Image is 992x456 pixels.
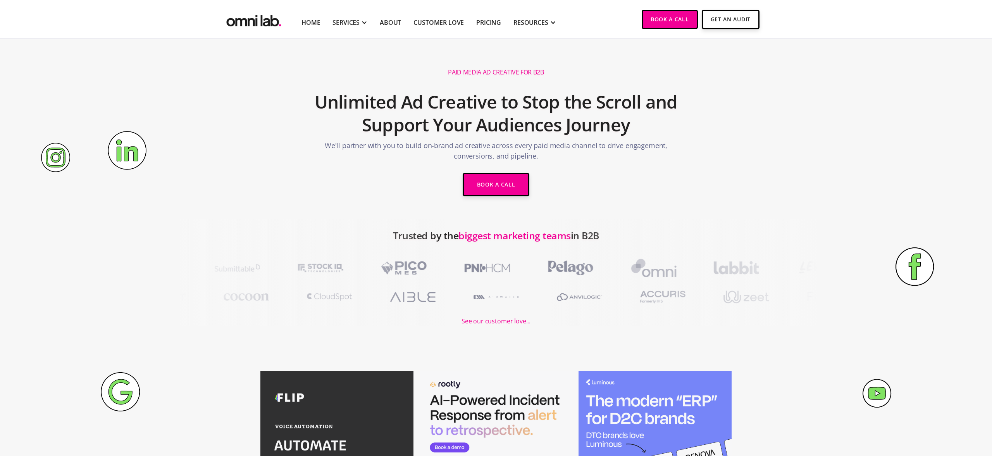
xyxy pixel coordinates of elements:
[380,18,401,27] a: About
[463,286,531,308] img: A1RWATER
[513,18,548,27] div: RESOURCES
[301,18,320,27] a: Home
[458,229,571,242] span: biggest marketing teams
[462,308,530,326] a: See our customer love...
[642,10,698,29] a: Book a Call
[536,257,603,279] img: PelagoHealth
[312,140,680,165] p: We'll partner with you to build on-brand ad creative across every paid media channel to drive eng...
[225,10,283,29] img: Omni Lab: B2B SaaS Demand Generation Agency
[476,18,501,27] a: Pricing
[380,286,448,308] img: Aible
[393,226,599,257] h2: Trusted by the in B2B
[452,257,520,279] img: PNI
[462,316,530,326] div: See our customer love...
[448,68,544,76] h1: Paid Media Ad Creative for B2B
[413,18,464,27] a: Customer Love
[702,10,759,29] a: Get An Audit
[312,86,680,141] h2: Unlimited Ad Creative to Stop the Scroll and Support Your Audiences Journey
[225,10,283,29] a: home
[332,18,360,27] div: SERVICES
[853,366,992,456] iframe: Chat Widget
[463,173,530,196] a: Book a Call
[546,286,614,308] img: Anvilogic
